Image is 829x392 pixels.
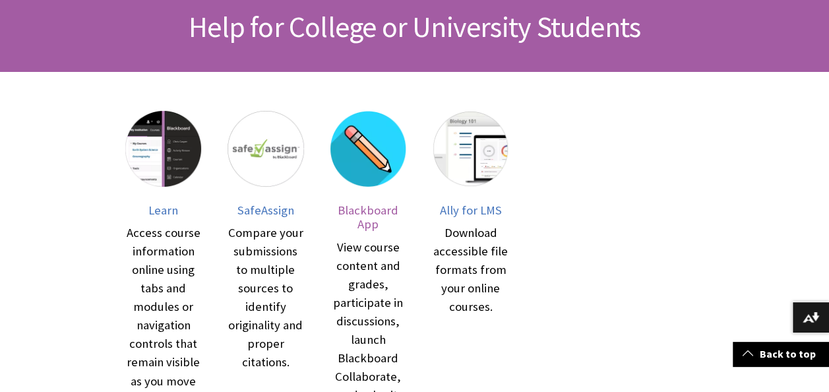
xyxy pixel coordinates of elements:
[148,203,178,218] span: Learn
[439,203,501,218] span: Ally for LMS
[189,9,640,45] span: Help for College or University Students
[237,203,294,218] span: SafeAssign
[433,224,508,316] div: Download accessible file formats from your online courses.
[733,342,829,366] a: Back to top
[228,111,303,187] img: SafeAssign
[330,111,406,187] img: Blackboard App
[433,111,508,187] img: Ally for LMS
[125,111,201,187] img: Learn
[338,203,398,232] span: Blackboard App
[228,224,303,372] div: Compare your submissions to multiple sources to identify originality and proper citations.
